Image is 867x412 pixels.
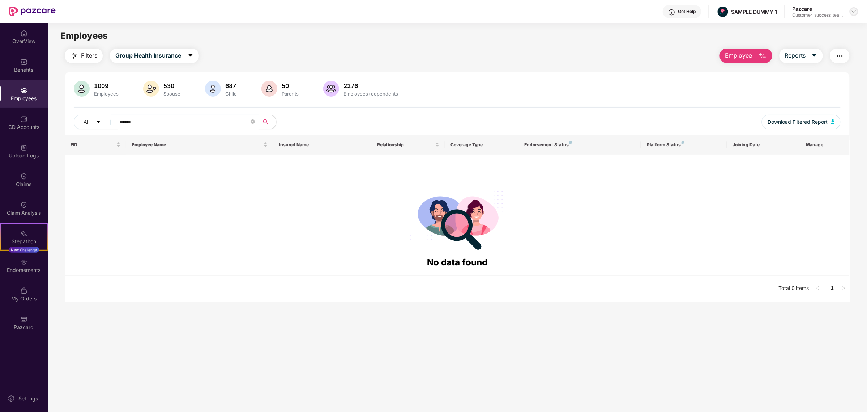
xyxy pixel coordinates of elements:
img: svg+xml;base64,PHN2ZyB4bWxucz0iaHR0cDovL3d3dy53My5vcmcvMjAwMC9zdmciIHhtbG5zOnhsaW5rPSJodHRwOi8vd3... [143,81,159,97]
img: New Pazcare Logo [9,7,56,16]
img: svg+xml;base64,PHN2ZyBpZD0iVXBsb2FkX0xvZ3MiIGRhdGEtbmFtZT0iVXBsb2FkIExvZ3MiIHhtbG5zPSJodHRwOi8vd3... [20,144,27,151]
div: Pazcare [793,5,843,12]
span: close-circle [251,119,255,124]
img: svg+xml;base64,PHN2ZyBpZD0iQmVuZWZpdHMiIHhtbG5zPSJodHRwOi8vd3d3LnczLm9yZy8yMDAwL3N2ZyIgd2lkdGg9Ij... [20,58,27,66]
img: svg+xml;base64,PHN2ZyBpZD0iQ0RfQWNjb3VudHMiIGRhdGEtbmFtZT0iQ0QgQWNjb3VudHMiIHhtbG5zPSJodHRwOi8vd3... [20,115,27,123]
th: Manage [800,135,850,155]
img: svg+xml;base64,PHN2ZyBpZD0iSGVscC0zMngzMiIgeG1sbnM9Imh0dHA6Ly93d3cudzMub3JnLzIwMDAvc3ZnIiB3aWR0aD... [668,9,675,16]
img: svg+xml;base64,PHN2ZyB4bWxucz0iaHR0cDovL3d3dy53My5vcmcvMjAwMC9zdmciIHdpZHRoPSIyNCIgaGVpZ2h0PSIyNC... [836,52,844,60]
img: svg+xml;base64,PHN2ZyB4bWxucz0iaHR0cDovL3d3dy53My5vcmcvMjAwMC9zdmciIHhtbG5zOnhsaW5rPSJodHRwOi8vd3... [323,81,339,97]
img: svg+xml;base64,PHN2ZyBpZD0iRW5kb3JzZW1lbnRzIiB4bWxucz0iaHR0cDovL3d3dy53My5vcmcvMjAwMC9zdmciIHdpZH... [20,258,27,266]
img: svg+xml;base64,PHN2ZyBpZD0iUGF6Y2FyZCIgeG1sbnM9Imh0dHA6Ly93d3cudzMub3JnLzIwMDAvc3ZnIiB3aWR0aD0iMj... [20,316,27,323]
span: EID [71,142,115,148]
span: Filters [81,51,97,60]
div: Employees+dependents [342,91,400,97]
div: 530 [162,82,182,89]
div: Employees [93,91,120,97]
span: caret-down [188,52,193,59]
span: No data found [427,257,487,268]
img: svg+xml;base64,PHN2ZyB4bWxucz0iaHR0cDovL3d3dy53My5vcmcvMjAwMC9zdmciIHhtbG5zOnhsaW5rPSJodHRwOi8vd3... [261,81,277,97]
img: svg+xml;base64,PHN2ZyBpZD0iQ2xhaW0iIHhtbG5zPSJodHRwOi8vd3d3LnczLm9yZy8yMDAwL3N2ZyIgd2lkdGg9IjIwIi... [20,173,27,180]
span: Employees [60,30,108,41]
span: Group Health Insurance [115,51,181,60]
img: svg+xml;base64,PHN2ZyB4bWxucz0iaHR0cDovL3d3dy53My5vcmcvMjAwMC9zdmciIHdpZHRoPSI4IiBoZWlnaHQ9IjgiIH... [569,141,572,144]
span: Reports [785,51,806,60]
div: Spouse [162,91,182,97]
th: Joining Date [727,135,800,155]
th: Employee Name [126,135,273,155]
img: svg+xml;base64,PHN2ZyBpZD0iRW1wbG95ZWVzIiB4bWxucz0iaHR0cDovL3d3dy53My5vcmcvMjAwMC9zdmciIHdpZHRoPS... [20,87,27,94]
a: 1 [827,283,838,294]
div: Parents [280,91,300,97]
div: 1009 [93,82,120,89]
img: svg+xml;base64,PHN2ZyBpZD0iQ2xhaW0iIHhtbG5zPSJodHRwOi8vd3d3LnczLm9yZy8yMDAwL3N2ZyIgd2lkdGg9IjIwIi... [20,201,27,209]
div: New Challenge [9,247,39,253]
li: Previous Page [812,283,824,294]
button: search [259,115,277,129]
button: Download Filtered Report [762,115,841,129]
span: Employee [725,51,752,60]
div: Child [224,91,238,97]
th: EID [65,135,126,155]
button: Filters [65,49,103,63]
img: svg+xml;base64,PHN2ZyBpZD0iRHJvcGRvd24tMzJ4MzIiIHhtbG5zPSJodHRwOi8vd3d3LnczLm9yZy8yMDAwL3N2ZyIgd2... [851,9,857,14]
img: svg+xml;base64,PHN2ZyBpZD0iSG9tZSIgeG1sbnM9Imh0dHA6Ly93d3cudzMub3JnLzIwMDAvc3ZnIiB3aWR0aD0iMjAiIG... [20,30,27,37]
button: Employee [720,49,772,63]
span: search [259,119,273,125]
img: svg+xml;base64,PHN2ZyBpZD0iTXlfT3JkZXJzIiBkYXRhLW5hbWU9Ik15IE9yZGVycyIgeG1sbnM9Imh0dHA6Ly93d3cudz... [20,287,27,294]
div: 50 [280,82,300,89]
div: 2276 [342,82,400,89]
img: svg+xml;base64,PHN2ZyB4bWxucz0iaHR0cDovL3d3dy53My5vcmcvMjAwMC9zdmciIHdpZHRoPSIyODgiIGhlaWdodD0iMj... [405,182,509,256]
li: 1 [827,283,838,294]
span: Download Filtered Report [768,118,828,126]
span: All [84,118,89,126]
div: Stepathon [1,238,47,245]
span: Relationship [377,142,433,148]
button: right [838,283,850,294]
th: Insured Name [273,135,371,155]
th: Coverage Type [445,135,518,155]
li: Total 0 items [779,283,809,294]
img: svg+xml;base64,PHN2ZyB4bWxucz0iaHR0cDovL3d3dy53My5vcmcvMjAwMC9zdmciIHhtbG5zOnhsaW5rPSJodHRwOi8vd3... [74,81,90,97]
li: Next Page [838,283,850,294]
div: Get Help [678,9,696,14]
img: svg+xml;base64,PHN2ZyB4bWxucz0iaHR0cDovL3d3dy53My5vcmcvMjAwMC9zdmciIHhtbG5zOnhsaW5rPSJodHRwOi8vd3... [831,119,835,124]
img: svg+xml;base64,PHN2ZyB4bWxucz0iaHR0cDovL3d3dy53My5vcmcvMjAwMC9zdmciIHhtbG5zOnhsaW5rPSJodHRwOi8vd3... [758,52,767,60]
div: Platform Status [647,142,721,148]
button: Group Health Insurancecaret-down [110,49,199,63]
img: svg+xml;base64,PHN2ZyB4bWxucz0iaHR0cDovL3d3dy53My5vcmcvMjAwMC9zdmciIHhtbG5zOnhsaW5rPSJodHRwOi8vd3... [205,81,221,97]
button: Allcaret-down [74,115,118,129]
span: Employee Name [132,142,262,148]
span: left [816,286,820,290]
button: Reportscaret-down [780,49,823,63]
img: Pazcare_Alternative_logo-01-01.png [718,7,728,17]
button: left [812,283,824,294]
img: svg+xml;base64,PHN2ZyB4bWxucz0iaHR0cDovL3d3dy53My5vcmcvMjAwMC9zdmciIHdpZHRoPSIyNCIgaGVpZ2h0PSIyNC... [70,52,79,60]
img: svg+xml;base64,PHN2ZyB4bWxucz0iaHR0cDovL3d3dy53My5vcmcvMjAwMC9zdmciIHdpZHRoPSIyMSIgaGVpZ2h0PSIyMC... [20,230,27,237]
th: Relationship [371,135,445,155]
span: close-circle [251,119,255,126]
div: Endorsement Status [524,142,635,148]
img: svg+xml;base64,PHN2ZyB4bWxucz0iaHR0cDovL3d3dy53My5vcmcvMjAwMC9zdmciIHdpZHRoPSI4IiBoZWlnaHQ9IjgiIH... [682,141,684,144]
span: right [842,286,846,290]
div: SAMPLE DUMMY 1 [731,8,777,15]
img: svg+xml;base64,PHN2ZyBpZD0iU2V0dGluZy0yMHgyMCIgeG1sbnM9Imh0dHA6Ly93d3cudzMub3JnLzIwMDAvc3ZnIiB3aW... [8,395,15,402]
div: Settings [16,395,40,402]
div: 687 [224,82,238,89]
span: caret-down [812,52,817,59]
span: caret-down [96,119,101,125]
div: Customer_success_team_lead [793,12,843,18]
